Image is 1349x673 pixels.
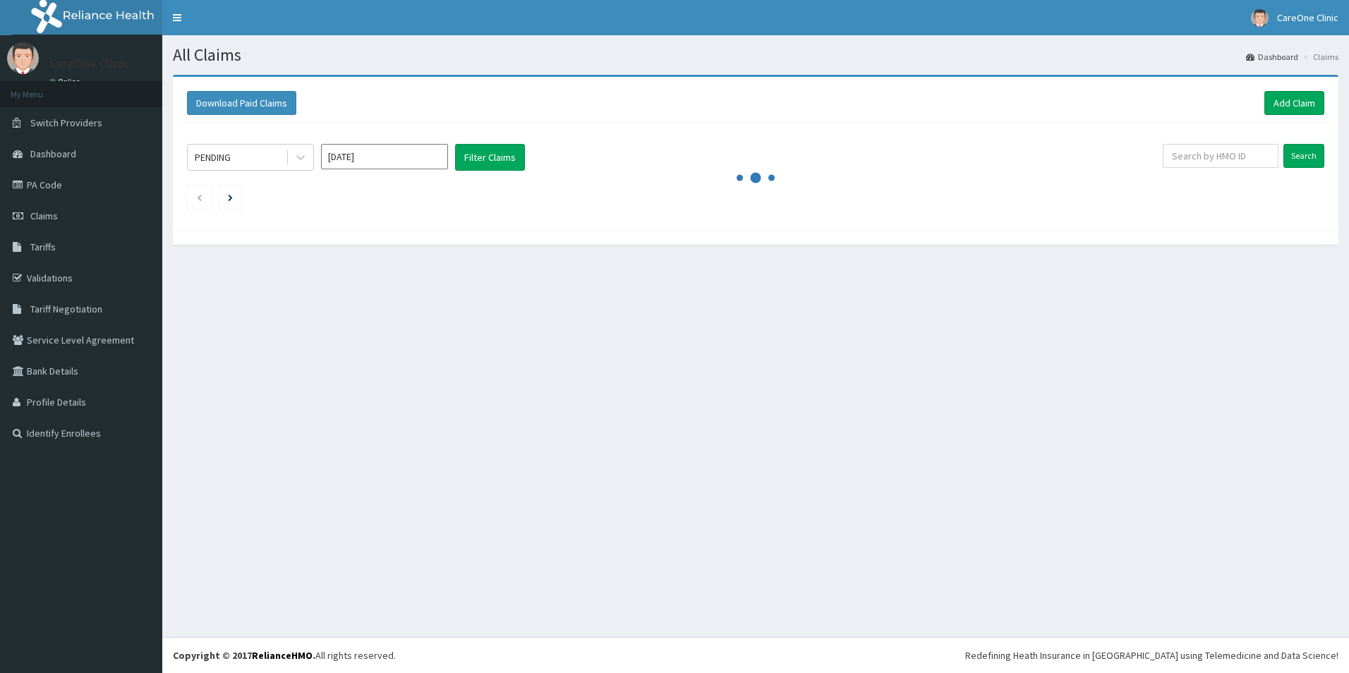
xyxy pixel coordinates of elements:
button: Filter Claims [455,144,525,171]
a: Previous page [196,190,202,203]
h1: All Claims [173,46,1338,64]
span: CareOne Clinic [1277,11,1338,24]
span: Switch Providers [30,116,102,129]
div: PENDING [195,150,231,164]
svg: audio-loading [734,157,777,199]
p: CareOne Clinic [49,57,129,70]
img: User Image [1251,9,1269,27]
span: Claims [30,210,58,222]
a: Add Claim [1264,91,1324,115]
div: Redefining Heath Insurance in [GEOGRAPHIC_DATA] using Telemedicine and Data Science! [965,648,1338,662]
input: Search [1283,144,1324,168]
strong: Copyright © 2017 . [173,649,315,662]
a: RelianceHMO [252,649,313,662]
li: Claims [1300,51,1338,63]
img: User Image [7,42,39,74]
input: Select Month and Year [321,144,448,169]
a: Next page [228,190,233,203]
a: Online [49,77,83,87]
a: Dashboard [1246,51,1298,63]
footer: All rights reserved. [162,637,1349,673]
span: Tariffs [30,241,56,253]
span: Dashboard [30,147,76,160]
span: Tariff Negotiation [30,303,102,315]
input: Search by HMO ID [1163,144,1278,168]
button: Download Paid Claims [187,91,296,115]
